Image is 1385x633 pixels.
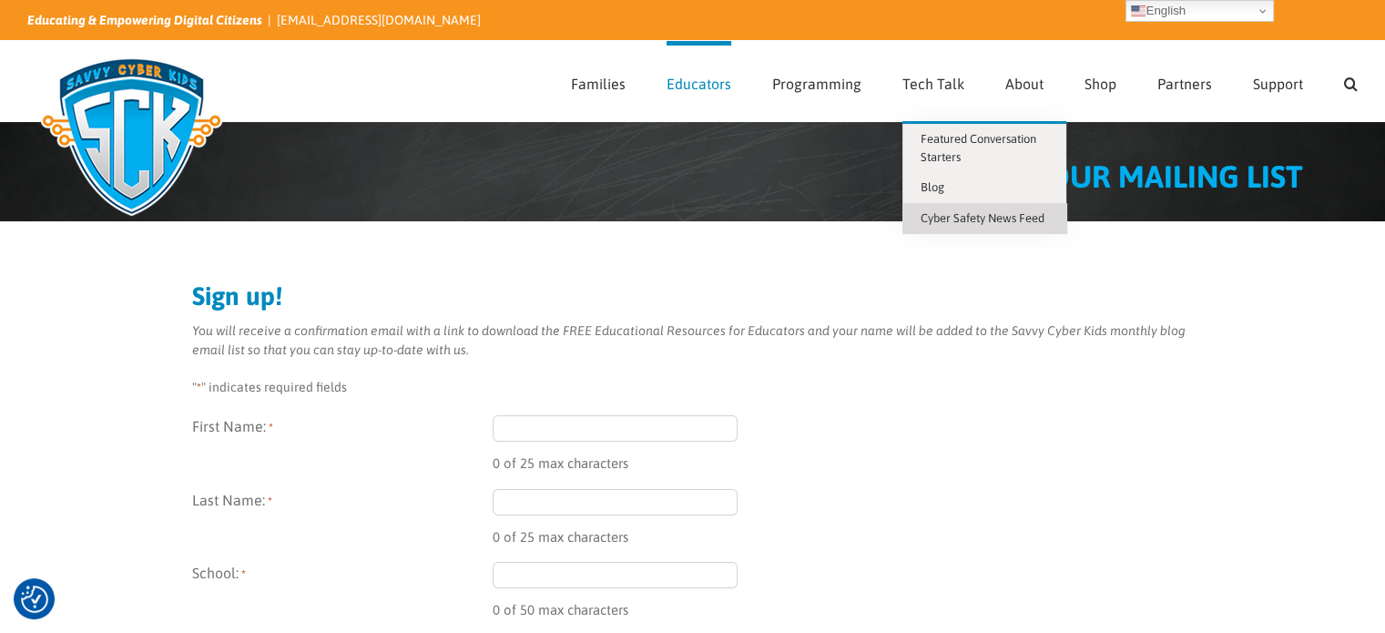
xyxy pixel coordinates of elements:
img: en [1131,4,1146,18]
img: Savvy Cyber Kids Logo [27,46,236,228]
a: Partners [1157,41,1212,121]
div: 0 of 25 max characters [493,442,1194,475]
label: School: [192,562,493,621]
h2: Sign up! [192,283,1194,309]
a: Families [571,41,626,121]
nav: Main Menu [571,41,1358,121]
span: Blog [921,180,944,194]
a: Cyber Safety News Feed [902,203,1066,234]
a: Blog [902,172,1066,203]
a: Programming [772,41,861,121]
p: " " indicates required fields [192,378,1194,397]
span: Programming [772,77,861,91]
span: Shop [1085,77,1116,91]
span: Families [571,77,626,91]
a: [EMAIL_ADDRESS][DOMAIN_NAME] [277,13,481,27]
a: Search [1344,41,1358,121]
span: Featured Conversation Starters [921,132,1036,164]
em: You will receive a confirmation email with a link to download the FREE Educational Resources for ... [192,323,1186,357]
div: 0 of 50 max characters [493,588,1194,621]
img: Revisit consent button [21,586,48,613]
a: Educators [667,41,731,121]
span: Support [1253,77,1303,91]
label: First Name: [192,415,493,475]
span: Partners [1157,77,1212,91]
label: Last Name: [192,489,493,548]
span: Educators [667,77,731,91]
a: About [1005,41,1044,121]
a: Shop [1085,41,1116,121]
button: Consent Preferences [21,586,48,613]
span: JOIN OUR MAILING LIST [973,158,1303,194]
a: Support [1253,41,1303,121]
a: Featured Conversation Starters [902,124,1066,172]
span: Tech Talk [902,77,964,91]
span: About [1005,77,1044,91]
span: Cyber Safety News Feed [921,211,1044,225]
div: 0 of 25 max characters [493,516,1194,548]
a: Tech Talk [902,41,964,121]
i: Educating & Empowering Digital Citizens [27,13,262,27]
